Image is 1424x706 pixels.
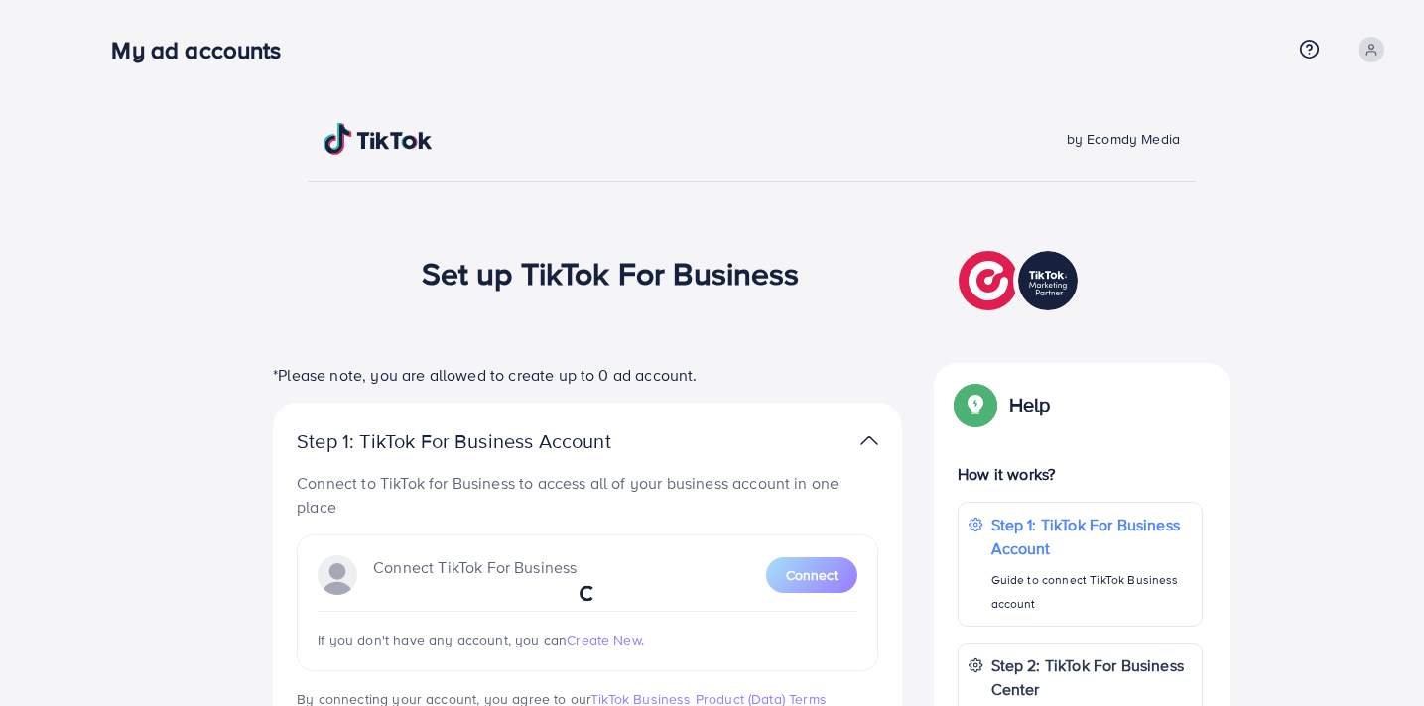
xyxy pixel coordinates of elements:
p: Help [1009,393,1051,416]
h1: Set up TikTok For Business [422,254,800,292]
img: Popup guide [958,387,993,422]
p: Step 2: TikTok For Business Center [991,653,1192,701]
p: Step 1: TikTok For Business Account [991,513,1192,560]
img: TikTok partner [860,426,878,455]
p: Step 1: TikTok For Business Account [297,429,674,453]
p: *Please note, you are allowed to create up to 0 ad account. [273,363,902,387]
p: How it works? [958,462,1203,486]
img: TikTok partner [959,246,1083,315]
p: Guide to connect TikTok Business account [991,568,1192,616]
h3: My ad accounts [111,36,297,64]
span: by Ecomdy Media [1067,129,1180,149]
img: TikTok [324,123,433,155]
